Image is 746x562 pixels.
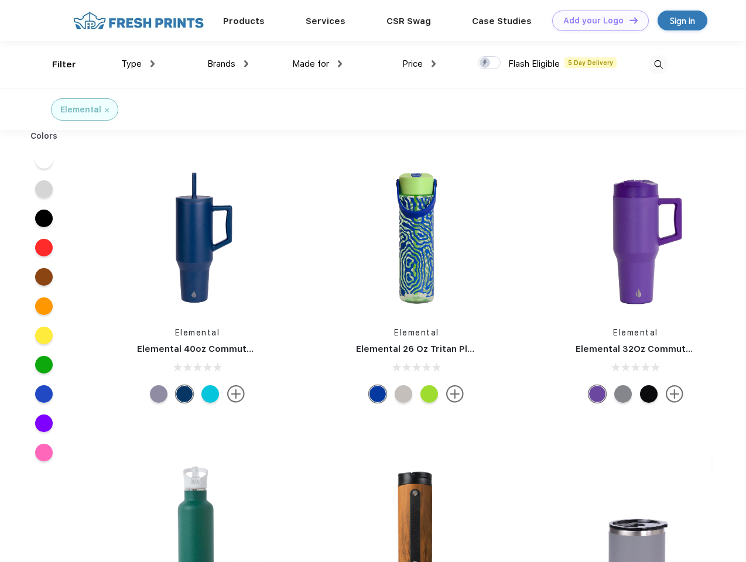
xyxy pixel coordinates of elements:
[119,159,275,315] img: func=resize&h=266
[666,385,683,403] img: more.svg
[70,11,207,31] img: fo%20logo%202.webp
[105,108,109,112] img: filter_cancel.svg
[150,60,155,67] img: dropdown.png
[420,385,438,403] div: Key lime
[558,159,714,315] img: func=resize&h=266
[402,59,423,69] span: Price
[386,16,431,26] a: CSR Swag
[60,104,101,116] div: Elemental
[137,344,296,354] a: Elemental 40oz Commuter Tumbler
[614,385,632,403] div: Graphite
[175,328,220,337] a: Elemental
[121,59,142,69] span: Type
[244,60,248,67] img: dropdown.png
[670,14,695,28] div: Sign in
[306,16,345,26] a: Services
[508,59,560,69] span: Flash Eligible
[176,385,193,403] div: Navy
[201,385,219,403] div: Blue lagoon
[564,57,617,68] span: 5 Day Delivery
[338,159,494,315] img: func=resize&h=266
[22,130,67,142] div: Colors
[446,385,464,403] img: more.svg
[150,385,167,403] div: Graphite
[394,328,439,337] a: Elemental
[588,385,606,403] div: Purple
[207,59,235,69] span: Brands
[52,58,76,71] div: Filter
[227,385,245,403] img: more.svg
[223,16,265,26] a: Products
[613,328,658,337] a: Elemental
[432,60,436,67] img: dropdown.png
[356,344,550,354] a: Elemental 26 Oz Tritan Plastic Water Bottle
[576,344,735,354] a: Elemental 32Oz Commuter Tumbler
[338,60,342,67] img: dropdown.png
[369,385,386,403] div: Aqua Waves
[629,17,638,23] img: DT
[292,59,329,69] span: Made for
[563,16,624,26] div: Add your Logo
[395,385,412,403] div: Midnight Clear
[658,11,707,30] a: Sign in
[649,55,668,74] img: desktop_search.svg
[640,385,658,403] div: Black Speckle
